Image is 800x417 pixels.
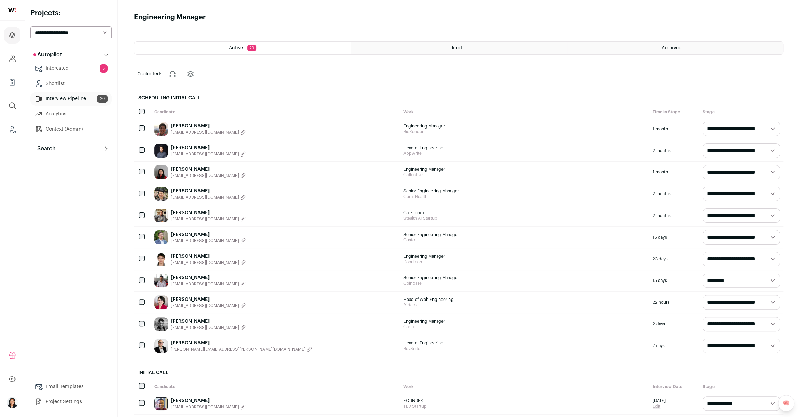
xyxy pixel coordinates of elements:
[33,50,62,59] p: Autopilot
[403,145,646,151] span: Head of Engineering
[154,165,168,179] img: cb5c93cc6cecabb75389039cb1ca5c6804515663f48a0c1592b4aedbff7a6cb1
[649,380,699,393] div: Interview Date
[171,325,246,330] button: [EMAIL_ADDRESS][DOMAIN_NAME]
[403,188,646,194] span: Senior Engineering Manager
[171,281,239,287] span: [EMAIL_ADDRESS][DOMAIN_NAME]
[653,398,666,404] span: [DATE]
[30,61,112,75] a: Interested5
[649,248,699,270] div: 23 days
[154,295,168,309] img: 2180cdc42542252ec616b4fc59427cbda6fef27e97d5513980f6894eb07cbaf8
[30,107,112,121] a: Analytics
[30,92,112,106] a: Interview Pipeline20
[653,404,666,409] a: Edit
[649,313,699,335] div: 2 days
[154,274,168,287] img: 3f35b8deeece3b0dde4bb9f3b33a95e92306fbbdc54586127a851031fa525d39.jpg
[403,281,646,286] span: Coinbase
[662,46,682,50] span: Archived
[649,292,699,313] div: 22 hours
[134,12,206,22] h1: Engineering Manager
[171,274,246,281] a: [PERSON_NAME]
[699,380,783,393] div: Stage
[30,142,112,155] button: Search
[30,48,112,61] button: Autopilot
[403,319,646,324] span: Engineering Manager
[30,77,112,91] a: Shortlist
[649,227,699,248] div: 15 days
[171,130,246,135] button: [EMAIL_ADDRESS][DOMAIN_NAME]
[171,216,246,222] button: [EMAIL_ADDRESS][DOMAIN_NAME]
[449,46,462,50] span: Hired
[403,340,646,346] span: Head of Engineering
[7,397,18,408] img: 13709957-medium_jpg
[151,380,400,393] div: Candidate
[154,230,168,244] img: 16b007f326ecffbc8ffc3f01f35c4afa36dc7e1b382f79ad110b5c6d297e12c5.jpg
[151,106,400,118] div: Candidate
[171,404,239,410] span: [EMAIL_ADDRESS][DOMAIN_NAME]
[778,395,794,411] a: 🧠
[649,335,699,357] div: 7 days
[7,397,18,408] button: Open dropdown
[30,380,112,394] a: Email Templates
[171,260,239,265] span: [EMAIL_ADDRESS][DOMAIN_NAME]
[8,8,16,12] img: wellfound-shorthand-0d5821cbd27db2630d0214b213865d53afaa358527fdda9d0ea32b1df1b89c2c.svg
[171,325,239,330] span: [EMAIL_ADDRESS][DOMAIN_NAME]
[154,144,168,158] img: 91a99fa90632fe518b1fd0eadfc2a33d240d7ecb536e0440a220decadf2152c7.jpg
[403,346,646,351] span: BevSuite
[154,317,168,331] img: 7e184e77eff0a78da78c0b9697243c1f97fa72b6ff0b86a8377bf69b8626ed25
[138,70,161,77] span: selected:
[154,339,168,353] img: b39efe8ebc19149f8da94304718f604b36bc291bc30825a48628545aa4b97e81
[649,162,699,183] div: 1 month
[400,106,649,118] div: Work
[4,27,20,44] a: Projects
[171,281,246,287] button: [EMAIL_ADDRESS][DOMAIN_NAME]
[403,237,646,243] span: Gusto
[171,260,246,265] button: [EMAIL_ADDRESS][DOMAIN_NAME]
[403,324,646,330] span: Carta
[30,122,112,136] a: Context (Admin)
[171,253,246,260] a: [PERSON_NAME]
[649,140,699,161] div: 2 months
[567,42,783,54] a: Archived
[403,129,646,134] span: BioRender
[138,72,140,76] span: 0
[649,270,699,292] div: 15 days
[403,151,646,156] span: Appwrite
[171,173,246,178] button: [EMAIL_ADDRESS][DOMAIN_NAME]
[171,144,246,151] a: [PERSON_NAME]
[171,303,246,309] button: [EMAIL_ADDRESS][DOMAIN_NAME]
[4,74,20,91] a: Company Lists
[403,254,646,259] span: Engineering Manager
[649,106,699,118] div: Time in Stage
[171,195,246,200] button: [EMAIL_ADDRESS][DOMAIN_NAME]
[171,303,239,309] span: [EMAIL_ADDRESS][DOMAIN_NAME]
[171,296,246,303] a: [PERSON_NAME]
[403,210,646,216] span: Co-Founder
[4,121,20,138] a: Leads (Backoffice)
[154,122,168,136] img: 567ae1eb1b2fea7d6f9f982bbd4326d2c69ecc7a902d1ecf77241becf3358468
[30,8,112,18] h2: Projects:
[171,238,239,244] span: [EMAIL_ADDRESS][DOMAIN_NAME]
[403,404,646,409] span: TBD Startup
[400,380,649,393] div: Work
[171,340,312,347] a: [PERSON_NAME]
[4,50,20,67] a: Company and ATS Settings
[171,347,312,352] button: [PERSON_NAME][EMAIL_ADDRESS][PERSON_NAME][DOMAIN_NAME]
[171,166,246,173] a: [PERSON_NAME]
[171,130,239,135] span: [EMAIL_ADDRESS][DOMAIN_NAME]
[403,302,646,308] span: Airtable
[30,395,112,409] a: Project Settings
[171,347,305,352] span: [PERSON_NAME][EMAIL_ADDRESS][PERSON_NAME][DOMAIN_NAME]
[403,275,646,281] span: Senior Engineering Manager
[171,397,246,404] a: [PERSON_NAME]
[171,151,246,157] button: [EMAIL_ADDRESS][DOMAIN_NAME]
[171,209,246,216] a: [PERSON_NAME]
[171,123,246,130] a: [PERSON_NAME]
[403,194,646,199] span: Curai Health
[171,231,246,238] a: [PERSON_NAME]
[154,252,168,266] img: 67e63c6958932ab9024468f2f761163866faf07d6b1bb4f10c3e841dc967eac5
[649,183,699,205] div: 2 months
[171,188,246,195] a: [PERSON_NAME]
[154,397,168,410] img: 4cf3cc983e026ce2d15c880c32ae0947250d07df376c21b4d218563ea4771296
[351,42,567,54] a: Hired
[100,64,108,73] span: 5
